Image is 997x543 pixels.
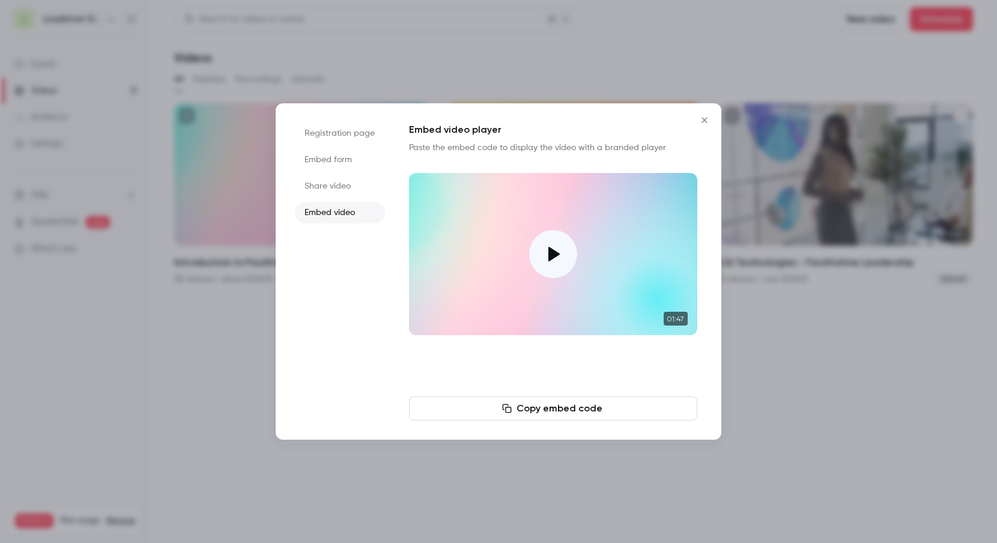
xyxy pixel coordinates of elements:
[409,142,697,154] p: Paste the embed code to display the video with a branded player
[295,175,385,197] li: Share video
[692,108,717,132] button: Close
[295,149,385,171] li: Embed form
[409,396,697,420] button: Copy embed code
[529,230,577,278] button: Play video
[409,123,697,137] h1: Embed video player
[295,123,385,144] li: Registration page
[664,312,688,326] time: 01:47
[409,173,697,335] section: Cover
[295,202,385,223] li: Embed video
